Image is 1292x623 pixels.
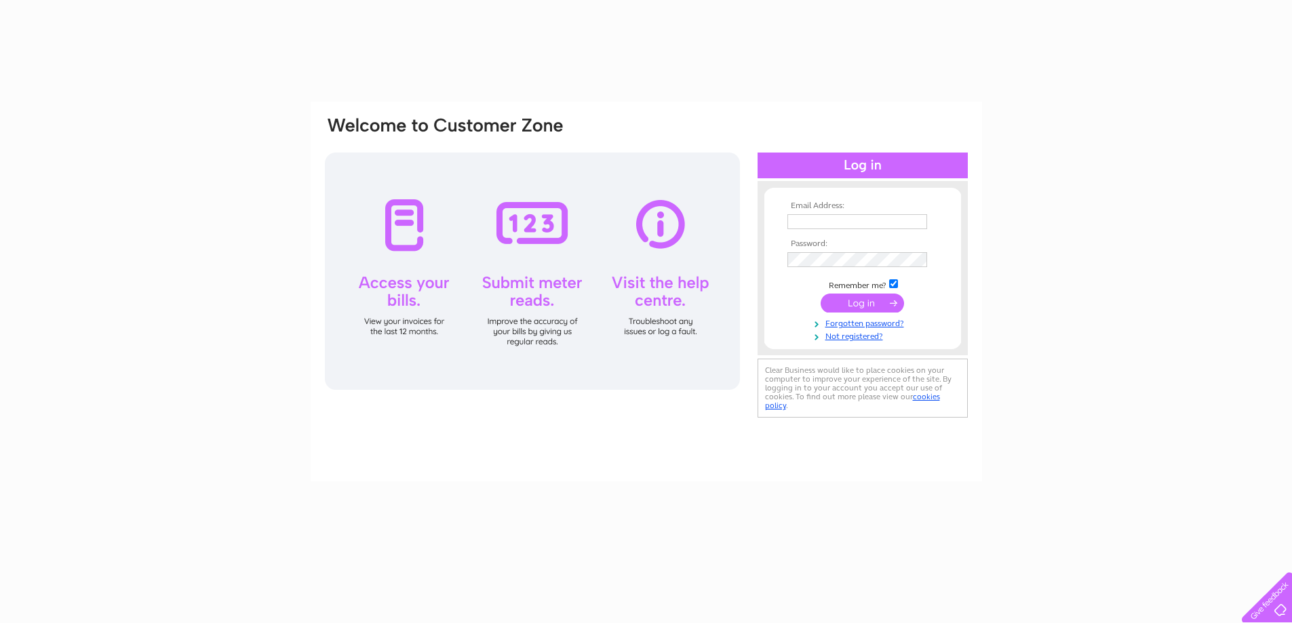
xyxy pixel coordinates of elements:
[784,277,941,291] td: Remember me?
[787,329,941,342] a: Not registered?
[821,294,904,313] input: Submit
[787,316,941,329] a: Forgotten password?
[784,201,941,211] th: Email Address:
[784,239,941,249] th: Password:
[765,392,940,410] a: cookies policy
[758,359,968,418] div: Clear Business would like to place cookies on your computer to improve your experience of the sit...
